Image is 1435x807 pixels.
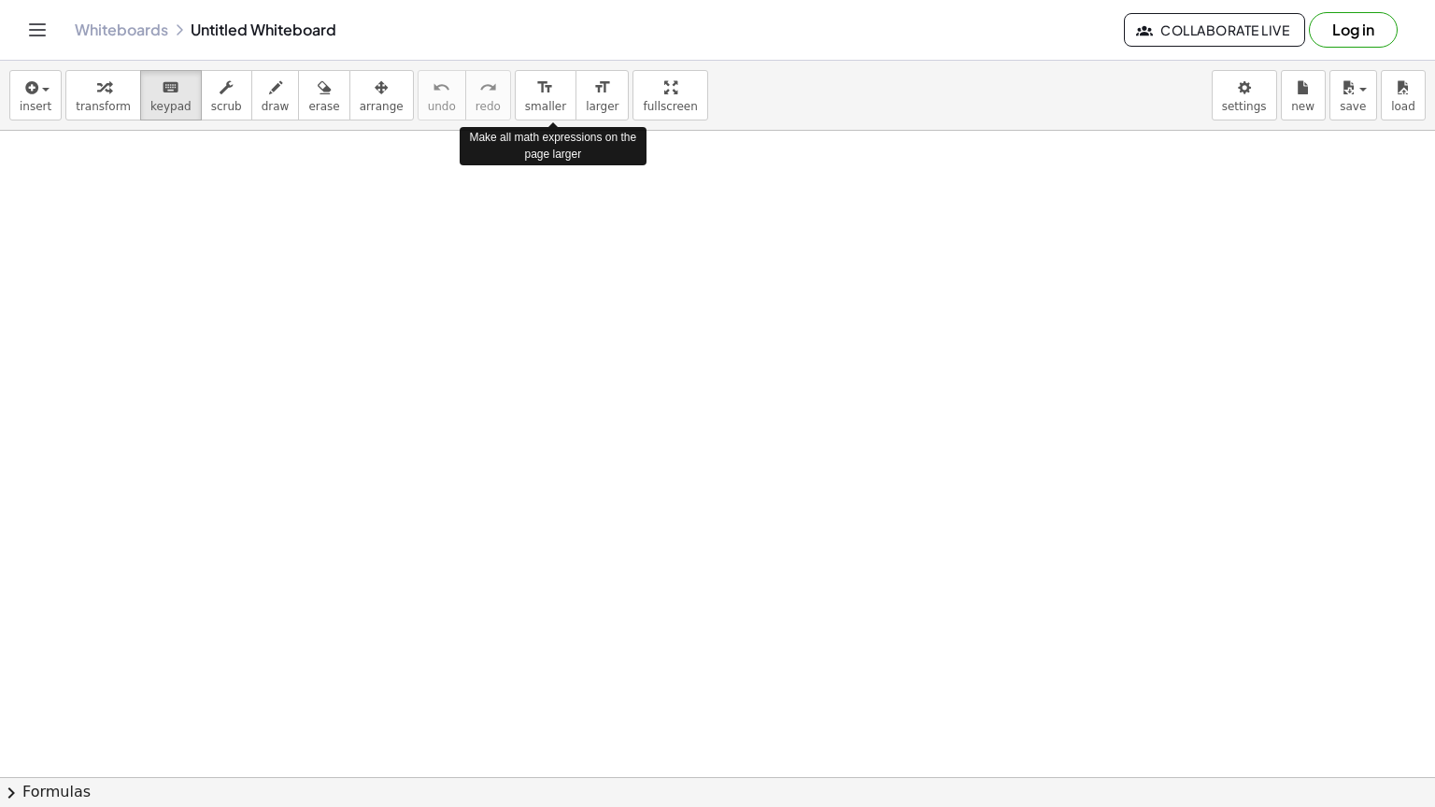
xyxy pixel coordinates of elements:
button: Toggle navigation [22,15,52,45]
span: new [1291,100,1314,113]
button: undoundo [418,70,466,120]
i: keyboard [162,77,179,99]
button: draw [251,70,300,120]
span: keypad [150,100,192,113]
span: erase [308,100,339,113]
span: redo [476,100,501,113]
button: transform [65,70,141,120]
button: format_sizesmaller [515,70,576,120]
span: Collaborate Live [1140,21,1289,38]
span: settings [1222,100,1267,113]
div: Make all math expressions on the page larger [460,127,646,164]
button: keyboardkeypad [140,70,202,120]
button: insert [9,70,62,120]
span: save [1340,100,1366,113]
button: redoredo [465,70,511,120]
span: scrub [211,100,242,113]
button: scrub [201,70,252,120]
button: Collaborate Live [1124,13,1305,47]
a: Whiteboards [75,21,168,39]
span: draw [262,100,290,113]
button: format_sizelarger [575,70,629,120]
span: load [1391,100,1415,113]
i: format_size [593,77,611,99]
button: fullscreen [632,70,707,120]
button: arrange [349,70,414,120]
i: undo [433,77,450,99]
span: larger [586,100,618,113]
button: settings [1212,70,1277,120]
span: undo [428,100,456,113]
button: new [1281,70,1326,120]
i: format_size [536,77,554,99]
span: arrange [360,100,404,113]
span: transform [76,100,131,113]
button: erase [298,70,349,120]
button: load [1381,70,1426,120]
span: insert [20,100,51,113]
span: smaller [525,100,566,113]
button: save [1329,70,1377,120]
i: redo [479,77,497,99]
button: Log in [1309,12,1398,48]
span: fullscreen [643,100,697,113]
